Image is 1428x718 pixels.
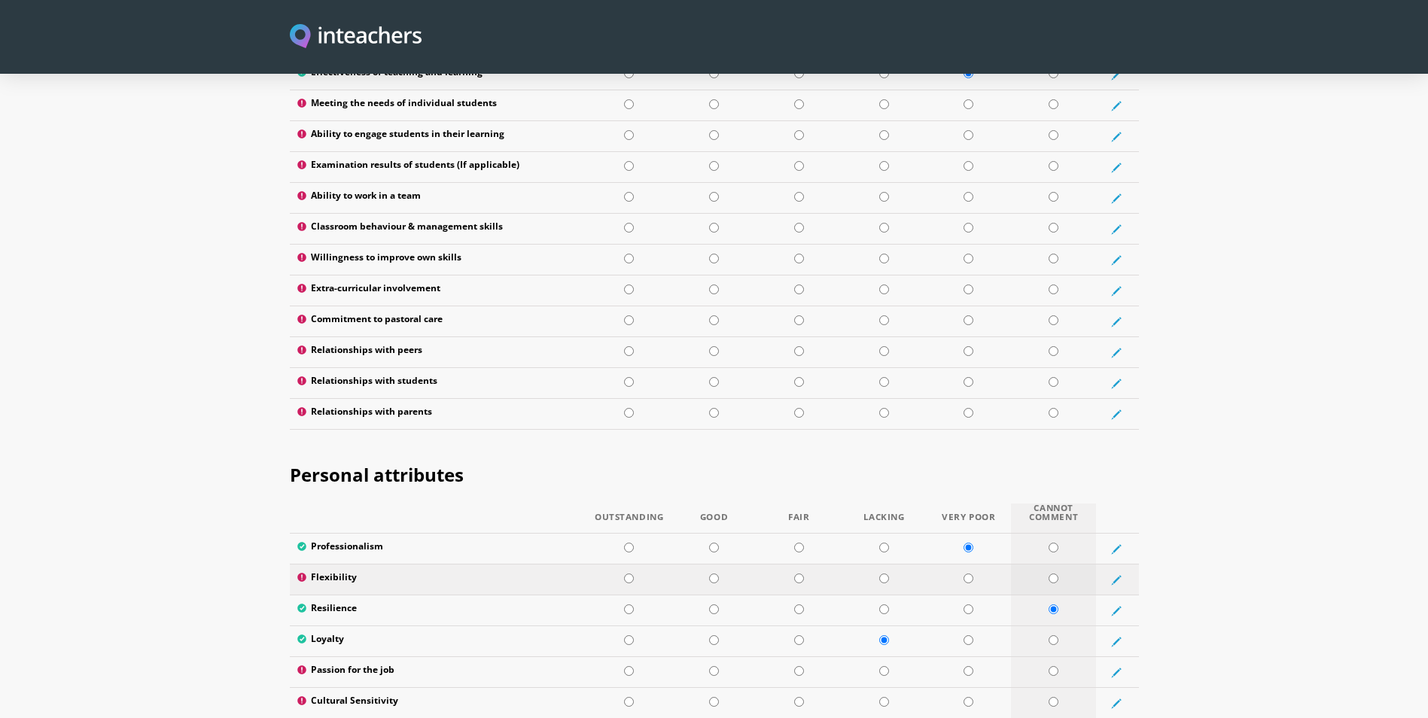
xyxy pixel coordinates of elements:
[290,24,422,50] img: Inteachers
[297,252,580,267] label: Willingness to improve own skills
[297,541,580,556] label: Professionalism
[297,572,580,587] label: Flexibility
[297,634,580,649] label: Loyalty
[297,190,580,205] label: Ability to work in a team
[297,221,580,236] label: Classroom behaviour & management skills
[1011,504,1096,534] th: Cannot Comment
[842,504,927,534] th: Lacking
[297,67,580,82] label: Effectiveness of teaching and learning
[297,665,580,680] label: Passion for the job
[297,314,580,329] label: Commitment to pastoral care
[297,160,580,175] label: Examination results of students (If applicable)
[297,603,580,618] label: Resilience
[297,345,580,360] label: Relationships with peers
[297,406,580,421] label: Relationships with parents
[757,504,842,534] th: Fair
[297,695,580,710] label: Cultural Sensitivity
[290,462,464,487] span: Personal attributes
[926,504,1011,534] th: Very Poor
[586,504,671,534] th: Outstanding
[297,376,580,391] label: Relationships with students
[290,24,422,50] a: Visit this site's homepage
[671,504,757,534] th: Good
[297,129,580,144] label: Ability to engage students in their learning
[297,283,580,298] label: Extra-curricular involvement
[297,98,580,113] label: Meeting the needs of individual students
